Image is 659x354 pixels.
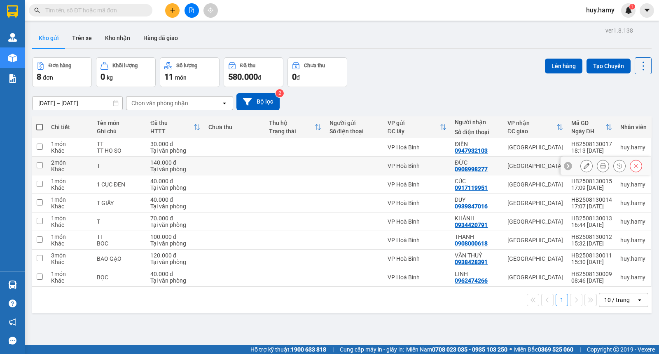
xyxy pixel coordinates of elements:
[221,100,228,106] svg: open
[304,63,325,68] div: Chưa thu
[269,128,315,135] div: Trạng thái
[150,222,200,228] div: Tại văn phòng
[228,72,258,82] span: 580.000
[97,255,142,262] div: BAO GẠO
[160,57,220,87] button: Số lượng11món
[620,218,647,225] div: huy.hamy
[455,240,488,247] div: 0908000618
[571,222,612,228] div: 16:44 [DATE]
[258,74,261,81] span: đ
[571,234,612,240] div: HB2508130012
[571,203,612,210] div: 17:07 [DATE]
[65,28,98,48] button: Trên xe
[388,128,440,135] div: ĐC lấy
[620,255,647,262] div: huy.hamy
[388,274,446,281] div: VP Hoà Bình
[620,274,647,281] div: huy.hamy
[388,237,446,243] div: VP Hoà Bình
[175,74,187,81] span: món
[45,6,143,15] input: Tìm tên, số ĐT hoặc mã đơn
[150,234,200,240] div: 100.000 đ
[640,3,654,18] button: caret-down
[98,28,137,48] button: Kho nhận
[97,147,142,154] div: TT HO SO
[571,196,612,203] div: HB2508130014
[580,160,593,172] div: Sửa đơn hàng
[51,234,89,240] div: 1 món
[297,74,300,81] span: đ
[291,346,326,353] strong: 1900 633 818
[150,147,200,154] div: Tại văn phòng
[507,181,563,188] div: [GEOGRAPHIC_DATA]
[240,63,255,68] div: Đã thu
[146,116,204,138] th: Toggle SortBy
[388,218,446,225] div: VP Hoà Bình
[580,345,581,354] span: |
[388,200,446,206] div: VP Hoà Bình
[37,72,41,82] span: 8
[208,124,261,130] div: Chưa thu
[9,318,16,326] span: notification
[629,4,635,9] sup: 1
[455,277,488,284] div: 0962474266
[571,120,605,126] div: Mã GD
[250,345,326,354] span: Hỗ trợ kỹ thuật:
[455,178,499,184] div: CÚC
[51,159,89,166] div: 2 món
[51,252,89,259] div: 3 món
[455,222,488,228] div: 0934420791
[571,141,612,147] div: HB2508130017
[97,274,142,281] div: BỌC
[150,277,200,284] div: Tại văn phòng
[571,259,612,265] div: 15:30 [DATE]
[150,178,200,184] div: 40.000 đ
[455,259,488,265] div: 0938428391
[613,347,619,352] span: copyright
[97,240,142,247] div: BOC
[7,5,18,18] img: logo-vxr
[150,141,200,147] div: 30.000 đ
[150,259,200,265] div: Tại văn phòng
[112,63,138,68] div: Khối lượng
[605,26,633,35] div: ver 1.8.138
[32,57,92,87] button: Đơn hàng8đơn
[620,181,647,188] div: huy.hamy
[150,203,200,210] div: Tại văn phòng
[97,128,142,135] div: Ghi chú
[131,99,188,107] div: Chọn văn phòng nhận
[571,184,612,191] div: 17:09 [DATE]
[332,345,334,354] span: |
[49,63,71,68] div: Đơn hàng
[97,141,142,147] div: TT
[507,255,563,262] div: [GEOGRAPHIC_DATA]
[625,7,632,14] img: icon-new-feature
[150,159,200,166] div: 140.000 đ
[224,57,283,87] button: Đã thu580.000đ
[455,184,488,191] div: 0917119951
[620,237,647,243] div: huy.hamy
[388,144,446,151] div: VP Hoà Bình
[189,7,194,13] span: file-add
[51,196,89,203] div: 1 món
[185,3,199,18] button: file-add
[51,166,89,172] div: Khác
[620,144,647,151] div: huy.hamy
[8,33,17,42] img: warehouse-icon
[507,120,556,126] div: VP nhận
[51,141,89,147] div: 1 món
[587,59,631,73] button: Tạo Chuyến
[507,163,563,169] div: [GEOGRAPHIC_DATA]
[8,74,17,83] img: solution-icon
[97,200,142,206] div: T GIẤY
[571,252,612,259] div: HB2508130011
[51,215,89,222] div: 1 món
[455,203,488,210] div: 0939847016
[236,93,280,110] button: Bộ lọc
[388,181,446,188] div: VP Hoà Bình
[406,345,507,354] span: Miền Nam
[571,277,612,284] div: 08:46 [DATE]
[96,57,156,87] button: Khối lượng0kg
[455,147,488,154] div: 0947932103
[287,57,347,87] button: Chưa thu0đ
[269,120,315,126] div: Thu hộ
